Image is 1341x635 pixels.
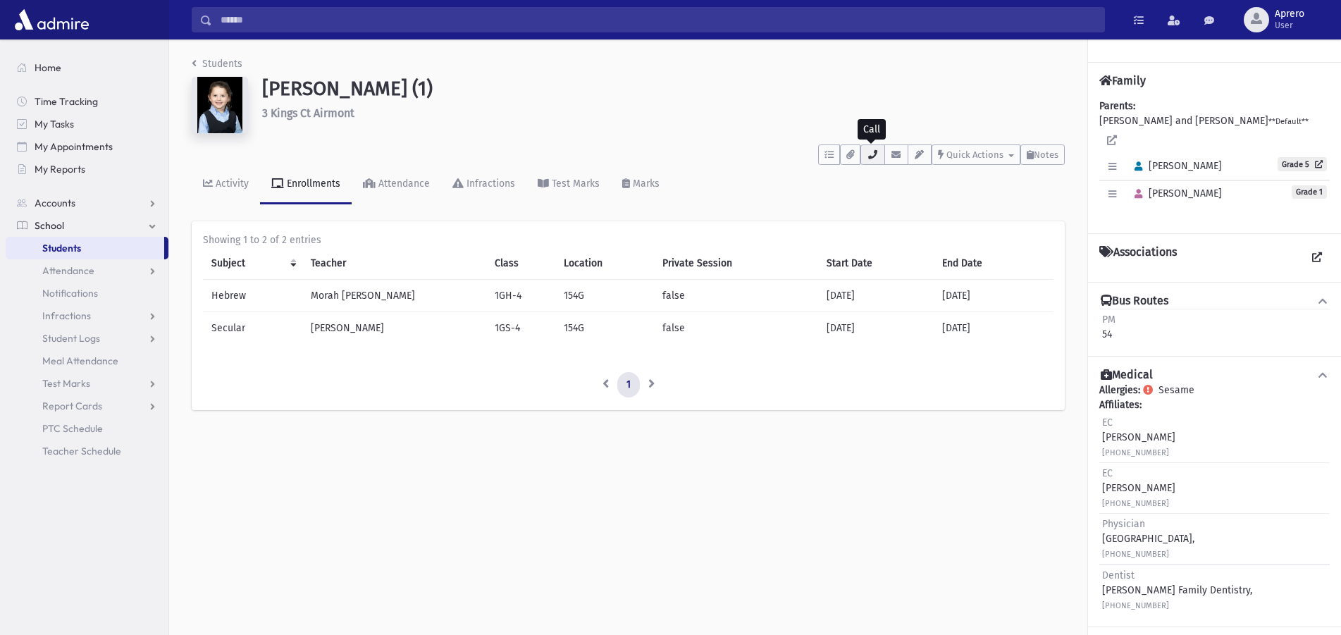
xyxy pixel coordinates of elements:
[6,327,168,350] a: Student Logs
[555,312,654,345] td: 154G
[818,280,934,312] td: [DATE]
[1128,160,1222,172] span: [PERSON_NAME]
[6,192,168,214] a: Accounts
[302,312,486,345] td: [PERSON_NAME]
[486,280,555,312] td: 1GH-4
[376,178,430,190] div: Attendance
[6,90,168,113] a: Time Tracking
[934,312,1053,345] td: [DATE]
[1102,467,1113,479] span: EC
[1034,149,1058,160] span: Notes
[42,332,100,345] span: Student Logs
[464,178,515,190] div: Infractions
[213,178,249,190] div: Activity
[934,280,1053,312] td: [DATE]
[203,247,302,280] th: Subject
[302,280,486,312] td: Morah [PERSON_NAME]
[1275,8,1304,20] span: Aprero
[35,219,64,232] span: School
[1020,144,1065,165] button: Notes
[1102,518,1145,530] span: Physician
[6,113,168,135] a: My Tasks
[858,119,886,140] div: Call
[1278,157,1327,171] a: Grade 5
[6,237,164,259] a: Students
[1102,517,1194,561] div: [GEOGRAPHIC_DATA],
[35,140,113,153] span: My Appointments
[42,264,94,277] span: Attendance
[946,149,1003,160] span: Quick Actions
[260,165,352,204] a: Enrollments
[654,312,818,345] td: false
[42,355,118,367] span: Meal Attendance
[1102,314,1116,326] span: PM
[42,422,103,435] span: PTC Schedule
[932,144,1020,165] button: Quick Actions
[630,178,660,190] div: Marks
[1102,499,1169,508] small: [PHONE_NUMBER]
[35,95,98,108] span: Time Tracking
[1128,187,1222,199] span: [PERSON_NAME]
[6,440,168,462] a: Teacher Schedule
[42,377,90,390] span: Test Marks
[6,282,168,304] a: Notifications
[1099,294,1330,309] button: Bus Routes
[6,214,168,237] a: School
[1101,294,1168,309] h4: Bus Routes
[1099,245,1177,271] h4: Associations
[611,165,671,204] a: Marks
[203,280,302,312] td: Hebrew
[818,312,934,345] td: [DATE]
[6,350,168,372] a: Meal Attendance
[654,247,818,280] th: Private Session
[1099,368,1330,383] button: Medical
[1099,74,1146,87] h4: Family
[526,165,611,204] a: Test Marks
[203,312,302,345] td: Secular
[549,178,600,190] div: Test Marks
[35,118,74,130] span: My Tasks
[42,287,98,300] span: Notifications
[1102,417,1113,429] span: EC
[1292,185,1327,199] span: Grade 1
[1102,569,1135,581] span: Dentist
[486,247,555,280] th: Class
[6,304,168,327] a: Infractions
[192,56,242,77] nav: breadcrumb
[203,233,1053,247] div: Showing 1 to 2 of 2 entries
[1102,568,1252,612] div: [PERSON_NAME] Family Dentistry,
[35,197,75,209] span: Accounts
[1099,399,1142,411] b: Affiliates:
[192,77,248,133] img: 2QAAAAAAAAAAAAAAAAAAAAAAAAAAAAAAAAAAAAAAAAAAAAAAAAAAAAAAAAAAAAAAAAAAAAAAAAAAAAAAAAAAAAAAAAAAAAAAA...
[262,77,1065,101] h1: [PERSON_NAME] (1)
[1099,100,1135,112] b: Parents:
[212,7,1104,32] input: Search
[11,6,92,34] img: AdmirePro
[1102,312,1116,342] div: 54
[262,106,1065,120] h6: 3 Kings Ct Airmont
[192,58,242,70] a: Students
[6,395,168,417] a: Report Cards
[1102,415,1175,460] div: [PERSON_NAME]
[486,312,555,345] td: 1GS-4
[6,417,168,440] a: PTC Schedule
[555,247,654,280] th: Location
[6,158,168,180] a: My Reports
[1099,99,1330,222] div: [PERSON_NAME] and [PERSON_NAME]
[35,163,85,175] span: My Reports
[6,56,168,79] a: Home
[654,280,818,312] td: false
[35,61,61,74] span: Home
[42,445,121,457] span: Teacher Schedule
[6,135,168,158] a: My Appointments
[192,165,260,204] a: Activity
[555,280,654,312] td: 154G
[441,165,526,204] a: Infractions
[818,247,934,280] th: Start Date
[42,242,81,254] span: Students
[42,400,102,412] span: Report Cards
[1102,601,1169,610] small: [PHONE_NUMBER]
[1101,368,1153,383] h4: Medical
[302,247,486,280] th: Teacher
[1099,383,1330,615] div: Sesame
